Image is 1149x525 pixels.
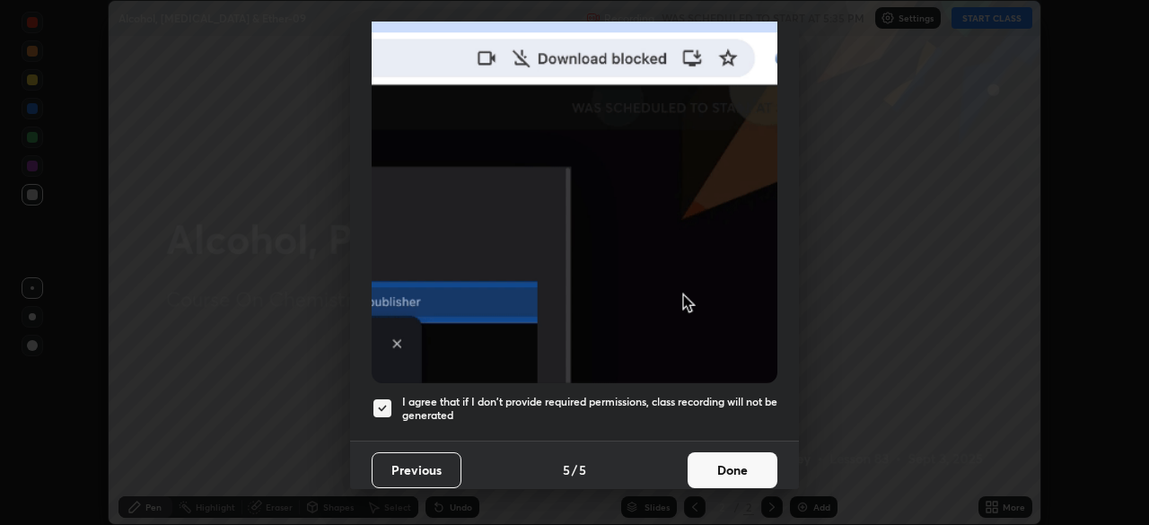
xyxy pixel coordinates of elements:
[579,460,586,479] h4: 5
[372,452,461,488] button: Previous
[402,395,777,423] h5: I agree that if I don't provide required permissions, class recording will not be generated
[572,460,577,479] h4: /
[688,452,777,488] button: Done
[563,460,570,479] h4: 5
